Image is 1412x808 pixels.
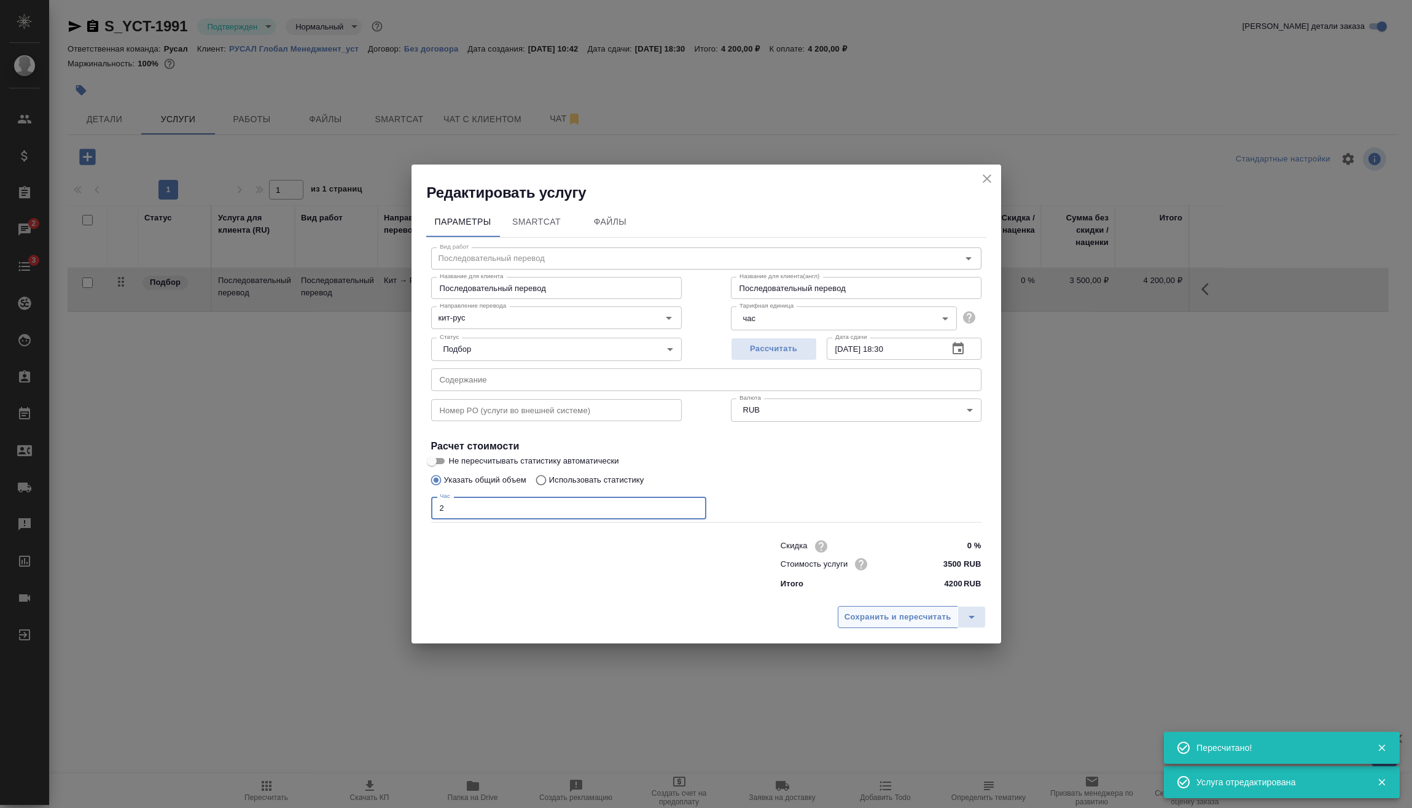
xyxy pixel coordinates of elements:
button: Подбор [440,344,475,354]
div: RUB [731,398,981,422]
span: Рассчитать [738,342,810,356]
p: Скидка [781,540,808,552]
h2: Редактировать услугу [427,183,1001,203]
div: Пересчитано! [1196,742,1359,754]
p: Указать общий объем [444,474,526,486]
h4: Расчет стоимости [431,439,981,454]
span: Файлы [581,214,640,230]
p: 4200 [944,578,962,590]
button: Закрыть [1369,777,1394,788]
button: Сохранить и пересчитать [838,606,958,628]
div: Услуга отредактирована [1196,776,1359,788]
p: Стоимость услуги [781,558,848,570]
button: Рассчитать [731,338,817,360]
button: RUB [739,405,763,415]
div: split button [838,606,986,628]
button: close [978,169,996,188]
span: SmartCat [507,214,566,230]
input: ✎ Введи что-нибудь [935,555,981,573]
div: час [731,306,957,330]
button: Закрыть [1369,742,1394,753]
p: RUB [964,578,981,590]
input: ✎ Введи что-нибудь [935,537,981,555]
p: Итого [781,578,803,590]
span: Сохранить и пересчитать [844,610,951,624]
span: Параметры [434,214,493,230]
p: Использовать статистику [549,474,644,486]
button: час [739,313,760,324]
div: Подбор [431,338,682,361]
button: Open [660,309,677,327]
span: Не пересчитывать статистику автоматически [449,455,619,467]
